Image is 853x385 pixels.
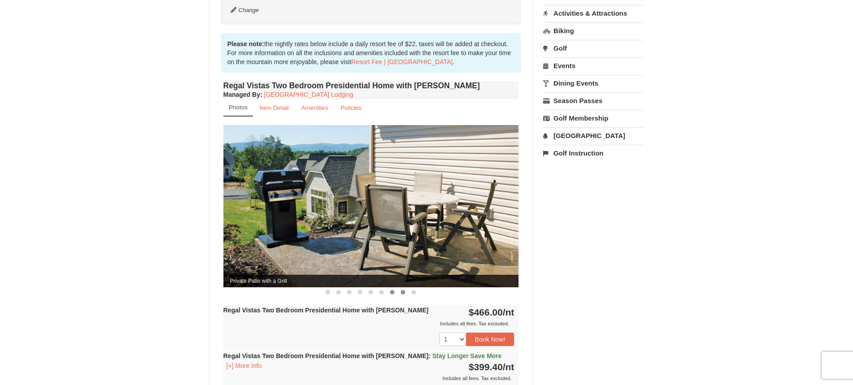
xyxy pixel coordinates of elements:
a: Golf Instruction [543,145,643,161]
small: Amenities [301,104,328,111]
a: [GEOGRAPHIC_DATA] [543,127,643,144]
a: Biking [543,22,643,39]
button: Book Now! [466,333,514,346]
strong: $466.00 [469,307,514,317]
a: Amenities [296,99,334,117]
small: Photos [229,104,248,111]
strong: Regal Vistas Two Bedroom Presidential Home with [PERSON_NAME] [223,352,502,359]
a: Item Detail [254,99,295,117]
h4: Regal Vistas Two Bedroom Presidential Home with [PERSON_NAME] [223,81,519,90]
strong: Regal Vistas Two Bedroom Presidential Home with [PERSON_NAME] [223,307,429,314]
small: Item Detail [260,104,289,111]
a: Season Passes [543,92,643,109]
span: : [429,352,431,359]
span: Private Patio with a Grill [223,275,519,287]
a: Photos [223,99,253,117]
a: [GEOGRAPHIC_DATA] Lodging [264,91,353,98]
span: /nt [503,362,514,372]
span: /nt [503,307,514,317]
a: Events [543,57,643,74]
div: Includes all fees. Tax excluded. [223,374,514,383]
a: Activities & Attractions [543,5,643,22]
strong: Please note: [227,40,264,48]
small: Policies [340,104,361,111]
div: the nightly rates below include a daily resort fee of $22, taxes will be added at checkout. For m... [221,33,521,73]
a: Resort Fee | [GEOGRAPHIC_DATA] [351,58,453,65]
span: Managed By [223,91,260,98]
button: [+] More Info [223,361,265,371]
a: Golf Membership [543,110,643,126]
span: Stay Longer Save More [433,352,502,359]
img: Private Patio with a Grill [223,125,519,287]
span: $399.40 [469,362,503,372]
a: Policies [334,99,367,117]
a: Dining Events [543,75,643,91]
button: Change [230,5,260,15]
a: Golf [543,40,643,56]
div: Includes all fees. Tax excluded. [223,319,514,328]
strong: : [223,91,262,98]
